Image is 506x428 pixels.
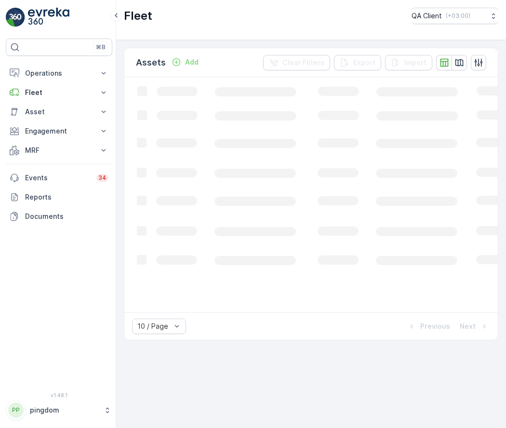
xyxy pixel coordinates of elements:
[98,174,107,182] p: 34
[25,68,93,78] p: Operations
[404,58,426,67] p: Import
[420,321,450,331] p: Previous
[6,392,112,398] span: v 1.48.1
[8,402,24,418] div: PP
[136,56,166,69] p: Assets
[6,141,112,160] button: MRF
[6,8,25,27] img: logo
[282,58,324,67] p: Clear Filters
[385,55,432,70] button: Import
[459,321,490,332] button: Next
[6,168,112,187] a: Events34
[446,12,470,20] p: ( +03:00 )
[412,8,498,24] button: QA Client(+03:00)
[168,56,202,68] button: Add
[30,405,99,415] p: pingdom
[25,88,93,97] p: Fleet
[6,121,112,141] button: Engagement
[412,11,442,21] p: QA Client
[6,102,112,121] button: Asset
[6,187,112,207] a: Reports
[460,321,476,331] p: Next
[25,192,108,202] p: Reports
[96,43,106,51] p: ⌘B
[6,64,112,83] button: Operations
[25,173,91,183] p: Events
[28,8,69,27] img: logo_light-DOdMpM7g.png
[25,146,93,155] p: MRF
[353,58,375,67] p: Export
[25,107,93,117] p: Asset
[6,207,112,226] a: Documents
[6,83,112,102] button: Fleet
[124,8,152,24] p: Fleet
[406,321,451,332] button: Previous
[185,57,199,67] p: Add
[25,126,93,136] p: Engagement
[6,400,112,420] button: PPpingdom
[334,55,381,70] button: Export
[263,55,330,70] button: Clear Filters
[25,212,108,221] p: Documents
